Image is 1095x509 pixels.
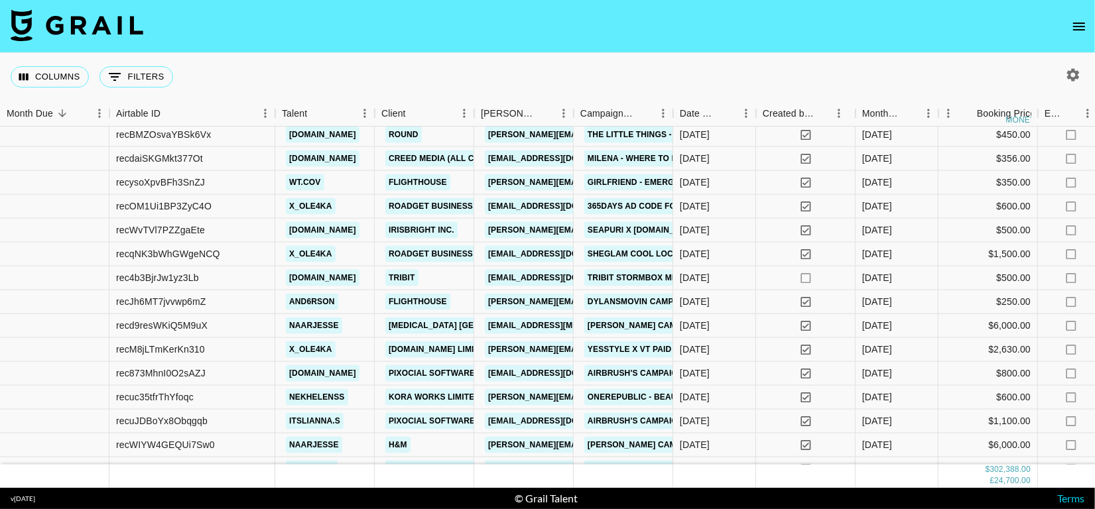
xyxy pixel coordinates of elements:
[7,101,53,127] div: Month Due
[485,174,701,191] a: [PERSON_NAME][EMAIL_ADDRESS][DOMAIN_NAME]
[485,150,633,167] a: [EMAIL_ADDRESS][DOMAIN_NAME]
[718,104,736,123] button: Sort
[862,343,892,357] div: Jul '25
[116,439,215,452] div: recWIYW4GEQUi7Sw0
[286,174,324,191] a: wt.cov
[385,461,523,477] a: Creed Media (All Campaigns)
[275,101,375,127] div: Talent
[580,101,635,127] div: Campaign (Type)
[515,492,578,505] div: © Grail Talent
[385,270,419,286] a: Tribit
[485,127,701,143] a: [PERSON_NAME][EMAIL_ADDRESS][DOMAIN_NAME]
[53,104,72,123] button: Sort
[116,463,213,476] div: rec7uCSTYMrMmi3CR
[307,104,326,123] button: Sort
[680,415,710,428] div: 27/7/2025
[485,341,769,358] a: [PERSON_NAME][EMAIL_ADDRESS][PERSON_NAME][DOMAIN_NAME]
[938,338,1038,362] div: $2,630.00
[385,174,450,191] a: Flighthouse
[584,174,700,191] a: Girlfriend - Emergency
[485,317,702,334] a: [EMAIL_ADDRESS][MEDICAL_DATA][DOMAIN_NAME]
[862,439,892,452] div: Jul '25
[938,103,958,123] button: Menu
[938,123,1038,147] div: $450.00
[680,296,710,309] div: 9/7/2025
[286,317,342,334] a: naarjesse
[584,413,833,429] a: Airbrush's campaign - Hot hair summer @itslianna.s
[116,367,206,380] div: rec873MhnI0O2sAZJ
[485,246,633,262] a: [EMAIL_ADDRESS][DOMAIN_NAME]
[862,129,892,142] div: Jul '25
[385,437,411,453] a: H&M
[381,101,406,127] div: Client
[584,222,704,239] a: Seapuri x [DOMAIN_NAME]
[11,66,89,87] button: Select columns
[286,437,342,453] a: naarjesse
[584,317,785,334] a: [PERSON_NAME] Campaign H&M x naarjesse
[11,494,35,503] div: v [DATE]
[385,127,422,143] a: Round
[680,176,710,190] div: 11/7/2025
[485,270,633,286] a: [EMAIL_ADDRESS][DOMAIN_NAME]
[653,103,673,123] button: Menu
[116,415,208,428] div: recuJDBoYx8Obqgqb
[1006,116,1036,124] div: money
[385,222,458,239] a: IRISBRIGHT INC.
[385,389,483,406] a: KORA WORKS LIMITED
[286,294,338,310] a: and6rson
[535,104,554,123] button: Sort
[286,365,359,382] a: [DOMAIN_NAME]
[919,103,938,123] button: Menu
[485,413,633,429] a: [EMAIL_ADDRESS][DOMAIN_NAME]
[584,246,803,262] a: SHEGLAM Cool Lock Airflow Styler Campaign
[763,101,814,127] div: Created by Grail Team
[862,391,892,404] div: Jul '25
[680,200,710,213] div: 12/7/2025
[736,103,756,123] button: Menu
[485,294,701,310] a: [PERSON_NAME][EMAIL_ADDRESS][DOMAIN_NAME]
[862,415,892,428] div: Jul '25
[584,150,700,167] a: Milena - Where To Begin
[485,389,701,406] a: [PERSON_NAME][EMAIL_ADDRESS][DOMAIN_NAME]
[680,248,710,261] div: 10/7/2025
[1066,13,1092,40] button: open drawer
[862,367,892,380] div: Jul '25
[584,198,713,215] a: 365DAYS ad code for video
[862,101,900,127] div: Month Due
[286,270,359,286] a: [DOMAIN_NAME]
[938,243,1038,266] div: $1,500.00
[481,101,535,127] div: [PERSON_NAME]
[1057,492,1084,504] a: Terms
[385,150,523,167] a: Creed Media (All Campaigns)
[938,171,1038,195] div: $350.00
[116,200,212,213] div: recOM1Ui1BP3ZyC4O
[286,413,344,429] a: itslianna.s
[680,319,710,333] div: 9/7/2025
[385,198,548,215] a: Roadget Business [DOMAIN_NAME].
[680,129,710,142] div: 12/7/2025
[862,200,892,213] div: Jul '25
[109,101,275,127] div: Airtable ID
[286,198,336,215] a: x_ole4ka
[938,386,1038,410] div: $600.00
[286,246,336,262] a: x_ole4ka
[116,129,211,142] div: recBMZOsvaYBSk6Vx
[938,314,1038,338] div: $6,000.00
[584,365,849,382] a: Airbrush's campaign - Hot hair summer @[DOMAIN_NAME]
[938,266,1038,290] div: $500.00
[814,104,833,123] button: Sort
[862,152,892,166] div: Jul '25
[485,198,633,215] a: [EMAIL_ADDRESS][DOMAIN_NAME]
[680,343,710,357] div: 14/7/2025
[938,457,1038,481] div: $475.00
[90,103,109,123] button: Menu
[116,296,206,309] div: recJh6MT7jvvwp6mZ
[756,101,856,127] div: Created by Grail Team
[255,103,275,123] button: Menu
[485,365,633,382] a: [EMAIL_ADDRESS][DOMAIN_NAME]
[680,224,710,237] div: 22/7/2025
[99,66,173,87] button: Show filters
[116,152,203,166] div: recdaiSKGMkt377Ot
[286,222,359,239] a: [DOMAIN_NAME]
[977,101,1035,127] div: Booking Price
